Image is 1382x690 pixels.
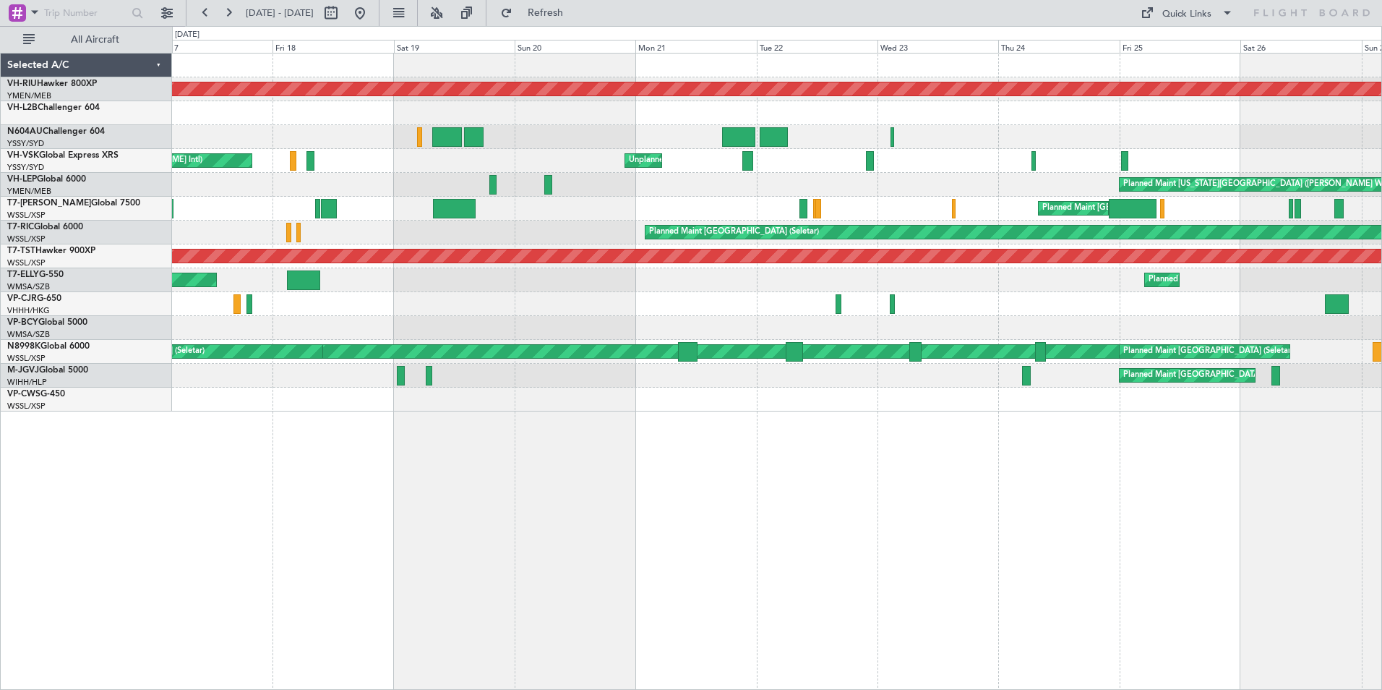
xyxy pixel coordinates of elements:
a: WIHH/HLP [7,377,47,388]
button: Quick Links [1133,1,1240,25]
a: YMEN/MEB [7,90,51,101]
div: Fri 18 [272,40,393,53]
span: Refresh [515,8,576,18]
span: All Aircraft [38,35,153,45]
a: T7-ELLYG-550 [7,271,64,279]
a: YMEN/MEB [7,186,51,197]
a: WSSL/XSP [7,257,46,268]
a: YSSY/SYD [7,162,44,173]
div: Unplanned Maint Sydney ([PERSON_NAME] Intl) [629,150,807,171]
div: Fri 25 [1120,40,1240,53]
a: VH-RIUHawker 800XP [7,80,97,88]
a: WSSL/XSP [7,234,46,244]
a: VH-LEPGlobal 6000 [7,175,86,184]
div: Planned Maint Sharjah (Sharjah Intl) [1149,269,1277,291]
span: N8998K [7,342,40,351]
div: Planned Maint [GEOGRAPHIC_DATA] (Seletar) [649,221,819,243]
div: Tue 22 [757,40,877,53]
a: T7-TSTHawker 900XP [7,247,95,255]
span: [DATE] - [DATE] [246,7,314,20]
a: WSSL/XSP [7,353,46,364]
a: N604AUChallenger 604 [7,127,105,136]
span: N604AU [7,127,43,136]
a: VP-BCYGlobal 5000 [7,318,87,327]
div: Quick Links [1162,7,1211,22]
span: VH-VSK [7,151,39,160]
a: VH-L2BChallenger 604 [7,103,100,112]
a: N8998KGlobal 6000 [7,342,90,351]
span: VP-CJR [7,294,37,303]
div: Wed 23 [877,40,998,53]
div: Sat 26 [1240,40,1361,53]
span: T7-[PERSON_NAME] [7,199,91,208]
div: Thu 24 [998,40,1119,53]
div: Thu 17 [152,40,272,53]
a: WSSL/XSP [7,401,46,412]
div: Sun 20 [515,40,635,53]
div: Mon 21 [635,40,756,53]
span: T7-ELLY [7,271,39,279]
a: WSSL/XSP [7,210,46,221]
a: VHHH/HKG [7,305,50,316]
a: VP-CWSG-450 [7,390,65,399]
span: VP-BCY [7,318,38,327]
a: VP-CJRG-650 [7,294,61,303]
div: [DATE] [175,29,199,41]
div: Planned Maint [GEOGRAPHIC_DATA] ([GEOGRAPHIC_DATA]) [1042,197,1270,219]
span: T7-RIC [7,223,34,231]
span: VH-L2B [7,103,38,112]
div: Sat 19 [394,40,515,53]
a: T7-[PERSON_NAME]Global 7500 [7,199,140,208]
button: Refresh [494,1,580,25]
div: Planned Maint [GEOGRAPHIC_DATA] (Seletar) [1123,365,1293,386]
span: VP-CWS [7,390,40,399]
span: VH-LEP [7,175,37,184]
span: M-JGVJ [7,366,39,375]
a: T7-RICGlobal 6000 [7,223,83,231]
div: Planned Maint [GEOGRAPHIC_DATA] (Seletar) [1123,341,1293,362]
a: VH-VSKGlobal Express XRS [7,151,119,160]
a: WMSA/SZB [7,329,50,340]
a: YSSY/SYD [7,138,44,149]
a: WMSA/SZB [7,281,50,292]
button: All Aircraft [16,28,157,51]
span: T7-TST [7,247,35,255]
input: Trip Number [44,2,127,24]
a: M-JGVJGlobal 5000 [7,366,88,375]
span: VH-RIU [7,80,37,88]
